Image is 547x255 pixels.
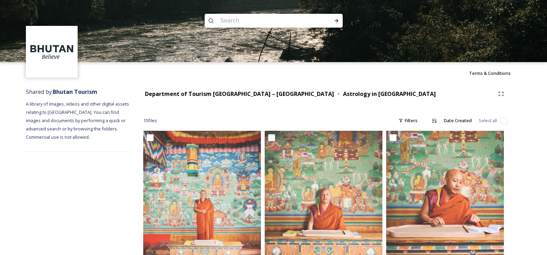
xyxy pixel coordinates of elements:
input: Search [217,13,312,28]
div: Filters [395,114,421,127]
strong: Astrology in [GEOGRAPHIC_DATA] [343,90,436,98]
span: 15 file s [143,117,157,124]
div: Date Created [440,114,475,127]
img: BT_Logo_BB_Lockup_CMYK_High%2520Res.jpg [27,27,77,77]
span: Shared by: [26,88,97,96]
span: Terms & Conditions [469,70,511,76]
span: Select all [479,117,497,124]
strong: Bhutan Tourism [53,88,97,96]
a: Terms & Conditions [469,69,521,77]
strong: Department of Tourism [GEOGRAPHIC_DATA] – [GEOGRAPHIC_DATA] [145,90,334,98]
span: A library of images, videos and other digital assets relating to [GEOGRAPHIC_DATA]. You can find ... [26,101,130,140]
